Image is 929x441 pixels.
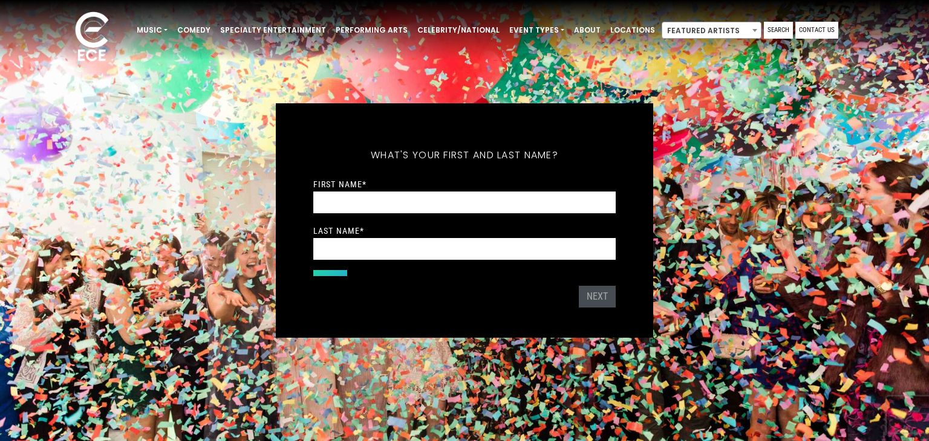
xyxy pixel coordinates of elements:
[172,20,215,40] a: Comedy
[795,22,838,39] a: Contact Us
[313,134,616,177] h5: What's your first and last name?
[662,22,761,39] span: Featured Artists
[764,22,793,39] a: Search
[313,179,367,190] label: First Name
[504,20,569,40] a: Event Types
[412,20,504,40] a: Celebrity/National
[313,225,364,236] label: Last Name
[331,20,412,40] a: Performing Arts
[62,8,122,67] img: ece_new_logo_whitev2-1.png
[132,20,172,40] a: Music
[569,20,605,40] a: About
[215,20,331,40] a: Specialty Entertainment
[605,20,660,40] a: Locations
